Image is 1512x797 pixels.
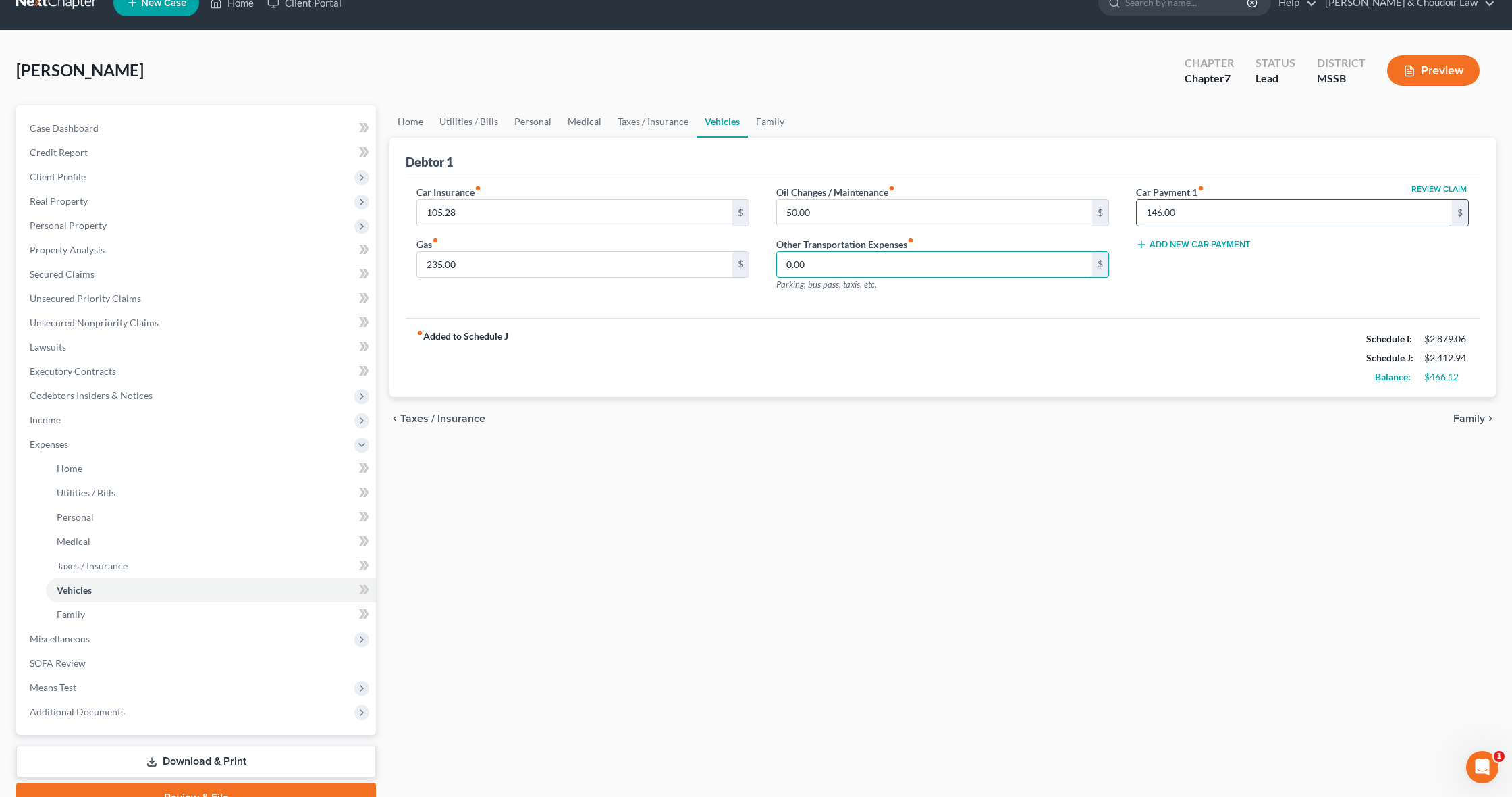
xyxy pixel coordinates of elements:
[1197,185,1204,192] i: fiber_manual_record
[57,560,128,571] span: Taxes / Insurance
[30,657,86,669] span: SOFA Review
[1375,371,1411,382] strong: Balance:
[1424,351,1469,365] div: $2,412.94
[732,200,749,226] div: $
[888,185,895,192] i: fiber_manual_record
[506,105,560,138] a: Personal
[748,105,792,138] a: Family
[400,413,485,424] span: Taxes / Insurance
[19,116,376,140] a: Case Dashboard
[46,530,376,554] a: Medical
[30,195,88,207] span: Real Property
[1317,71,1366,86] div: MSSB
[1452,200,1468,226] div: $
[406,154,453,170] div: Debtor 1
[1494,751,1505,762] span: 1
[1387,55,1480,86] button: Preview
[30,414,61,426] span: Income
[389,413,400,424] i: chevron_left
[1466,751,1498,783] iframe: Intercom live chat
[19,335,376,359] a: Lawsuits
[1092,252,1108,278] div: $
[19,238,376,262] a: Property Analysis
[16,746,376,777] a: Download & Print
[30,268,94,280] span: Secured Claims
[776,279,877,290] span: Parking, bus pass, taxis, etc.
[1366,352,1413,363] strong: Schedule J:
[19,651,376,675] a: SOFA Review
[46,554,376,578] a: Taxes / Insurance
[30,438,68,450] span: Expenses
[30,341,66,353] span: Lawsuits
[57,584,92,596] span: Vehicles
[1224,72,1231,84] span: 7
[432,237,439,244] i: fiber_manual_record
[416,330,423,336] i: fiber_manual_record
[417,200,732,226] input: --
[46,602,376,627] a: Family
[30,633,90,644] span: Miscellaneous
[46,578,376,602] a: Vehicles
[777,200,1092,226] input: --
[1137,200,1452,226] input: --
[19,140,376,165] a: Credit Report
[416,185,481,199] label: Car Insurance
[30,171,86,182] span: Client Profile
[46,481,376,505] a: Utilities / Bills
[1092,200,1108,226] div: $
[30,706,125,717] span: Additional Documents
[30,220,107,231] span: Personal Property
[16,60,144,80] span: [PERSON_NAME]
[732,252,749,278] div: $
[1185,55,1234,71] div: Chapter
[57,511,94,523] span: Personal
[57,536,90,547] span: Medical
[697,105,748,138] a: Vehicles
[1317,55,1366,71] div: District
[30,147,88,158] span: Credit Report
[1136,185,1204,199] label: Car Payment 1
[1255,71,1295,86] div: Lead
[907,237,914,244] i: fiber_manual_record
[19,262,376,286] a: Secured Claims
[30,682,76,693] span: Means Test
[19,286,376,311] a: Unsecured Priority Claims
[30,122,99,134] span: Case Dashboard
[431,105,506,138] a: Utilities / Bills
[19,359,376,384] a: Executory Contracts
[30,244,105,255] span: Property Analysis
[57,487,115,498] span: Utilities / Bills
[19,311,376,335] a: Unsecured Nonpriority Claims
[1255,55,1295,71] div: Status
[1424,370,1469,384] div: $466.12
[416,330,508,386] strong: Added to Schedule J
[417,252,732,278] input: --
[30,390,153,401] span: Codebtors Insiders & Notices
[1485,413,1496,424] i: chevron_right
[389,413,485,424] button: chevron_left Taxes / Insurance
[30,292,141,304] span: Unsecured Priority Claims
[46,457,376,481] a: Home
[610,105,697,138] a: Taxes / Insurance
[30,365,116,377] span: Executory Contracts
[389,105,431,138] a: Home
[1366,333,1412,344] strong: Schedule I:
[776,185,895,199] label: Oil Changes / Maintenance
[57,609,85,620] span: Family
[30,317,159,328] span: Unsecured Nonpriority Claims
[1453,413,1485,424] span: Family
[560,105,610,138] a: Medical
[57,463,82,474] span: Home
[777,252,1092,278] input: --
[416,237,439,251] label: Gas
[1453,413,1496,424] button: Family chevron_right
[1185,71,1234,86] div: Chapter
[475,185,481,192] i: fiber_manual_record
[46,505,376,530] a: Personal
[1136,239,1251,250] button: Add New Car Payment
[1409,185,1469,193] button: Review Claim
[1424,332,1469,346] div: $2,879.06
[776,237,914,251] label: Other Transportation Expenses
